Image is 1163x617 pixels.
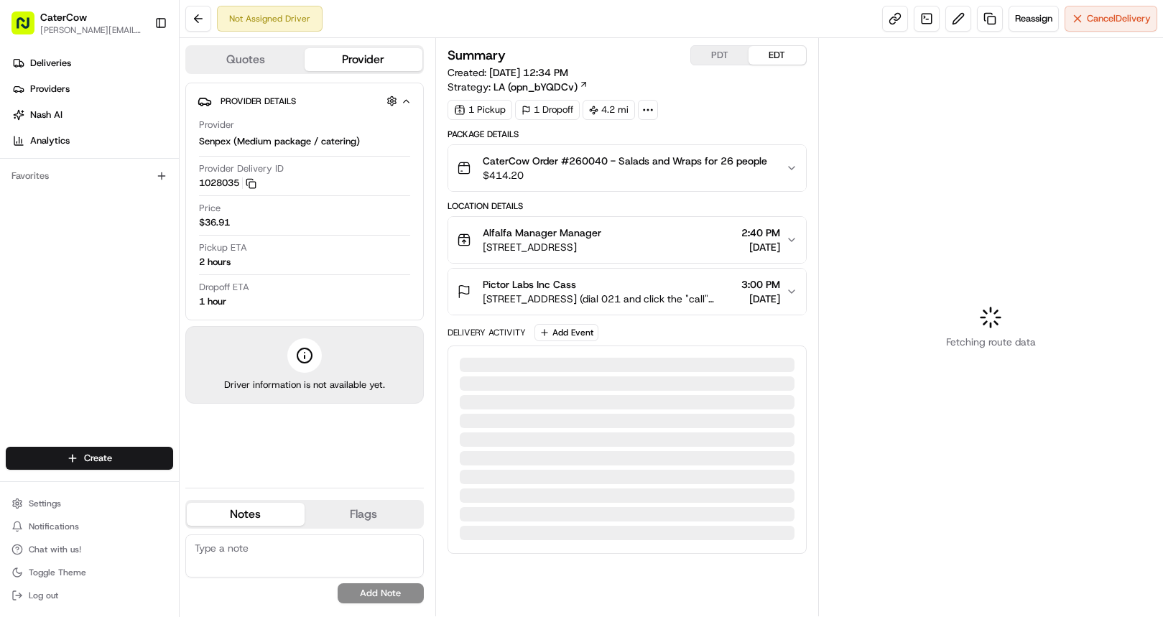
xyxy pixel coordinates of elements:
div: 2 hours [199,256,231,269]
span: Pictor Labs Inc Cass [483,277,576,292]
div: 1 Pickup [448,100,512,120]
span: CaterCow Order #260040 - Salads and Wraps for 26 people [483,154,767,168]
div: 4.2 mi [583,100,635,120]
span: Analytics [30,134,70,147]
button: Create [6,447,173,470]
span: Provider Details [221,96,296,107]
span: [STREET_ADDRESS] [483,240,601,254]
div: Package Details [448,129,807,140]
a: Nash AI [6,103,179,126]
button: CaterCow [40,10,87,24]
span: Alfalfa Manager Manager [483,226,601,240]
span: [DATE] 12:34 PM [489,66,568,79]
span: Price [199,202,221,215]
button: Add Event [534,324,598,341]
span: LA (opn_bYQDCv) [494,80,578,94]
button: CaterCow Order #260040 - Salads and Wraps for 26 people$414.20 [448,145,806,191]
button: Flags [305,503,422,526]
span: Driver information is not available yet. [224,379,385,391]
button: EDT [749,46,806,65]
button: Log out [6,585,173,606]
span: Dropoff ETA [199,281,249,294]
button: Alfalfa Manager Manager[STREET_ADDRESS]2:40 PM[DATE] [448,217,806,263]
span: Created: [448,65,568,80]
span: 3:00 PM [741,277,780,292]
span: Log out [29,590,58,601]
button: Notes [187,503,305,526]
div: Favorites [6,164,173,187]
div: 1 Dropoff [515,100,580,120]
div: Strategy: [448,80,588,94]
button: Settings [6,493,173,514]
span: Cancel Delivery [1087,12,1151,25]
span: [DATE] [741,240,780,254]
button: Pictor Labs Inc Cass[STREET_ADDRESS] (dial 021 and click the "call" button on the callbox to open... [448,269,806,315]
span: Senpex (Medium package / catering) [199,135,360,148]
div: Delivery Activity [448,327,526,338]
button: PDT [691,46,749,65]
span: Create [84,452,112,465]
div: 1 hour [199,295,226,308]
button: [PERSON_NAME][EMAIL_ADDRESS][DOMAIN_NAME] [40,24,143,36]
span: Provider Delivery ID [199,162,284,175]
span: Settings [29,498,61,509]
span: Deliveries [30,57,71,70]
a: Deliveries [6,52,179,75]
span: 2:40 PM [741,226,780,240]
button: Provider Details [198,89,412,113]
span: [STREET_ADDRESS] (dial 021 and click the "call" button on the callbox to open door), [GEOGRAPHIC_... [483,292,736,306]
button: Chat with us! [6,539,173,560]
span: Toggle Theme [29,567,86,578]
span: Pickup ETA [199,241,247,254]
span: Nash AI [30,108,62,121]
span: Reassign [1015,12,1052,25]
button: Provider [305,48,422,71]
button: Toggle Theme [6,562,173,583]
button: Reassign [1009,6,1059,32]
div: Location Details [448,200,807,212]
span: $414.20 [483,168,767,182]
span: Provider [199,119,234,131]
span: Notifications [29,521,79,532]
h3: Summary [448,49,506,62]
button: Notifications [6,516,173,537]
span: Providers [30,83,70,96]
button: CancelDelivery [1065,6,1157,32]
button: Quotes [187,48,305,71]
span: [DATE] [741,292,780,306]
a: Analytics [6,129,179,152]
a: LA (opn_bYQDCv) [494,80,588,94]
span: $36.91 [199,216,230,229]
a: Providers [6,78,179,101]
span: Fetching route data [946,335,1036,349]
span: Chat with us! [29,544,81,555]
button: CaterCow[PERSON_NAME][EMAIL_ADDRESS][DOMAIN_NAME] [6,6,149,40]
button: 1028035 [199,177,256,190]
